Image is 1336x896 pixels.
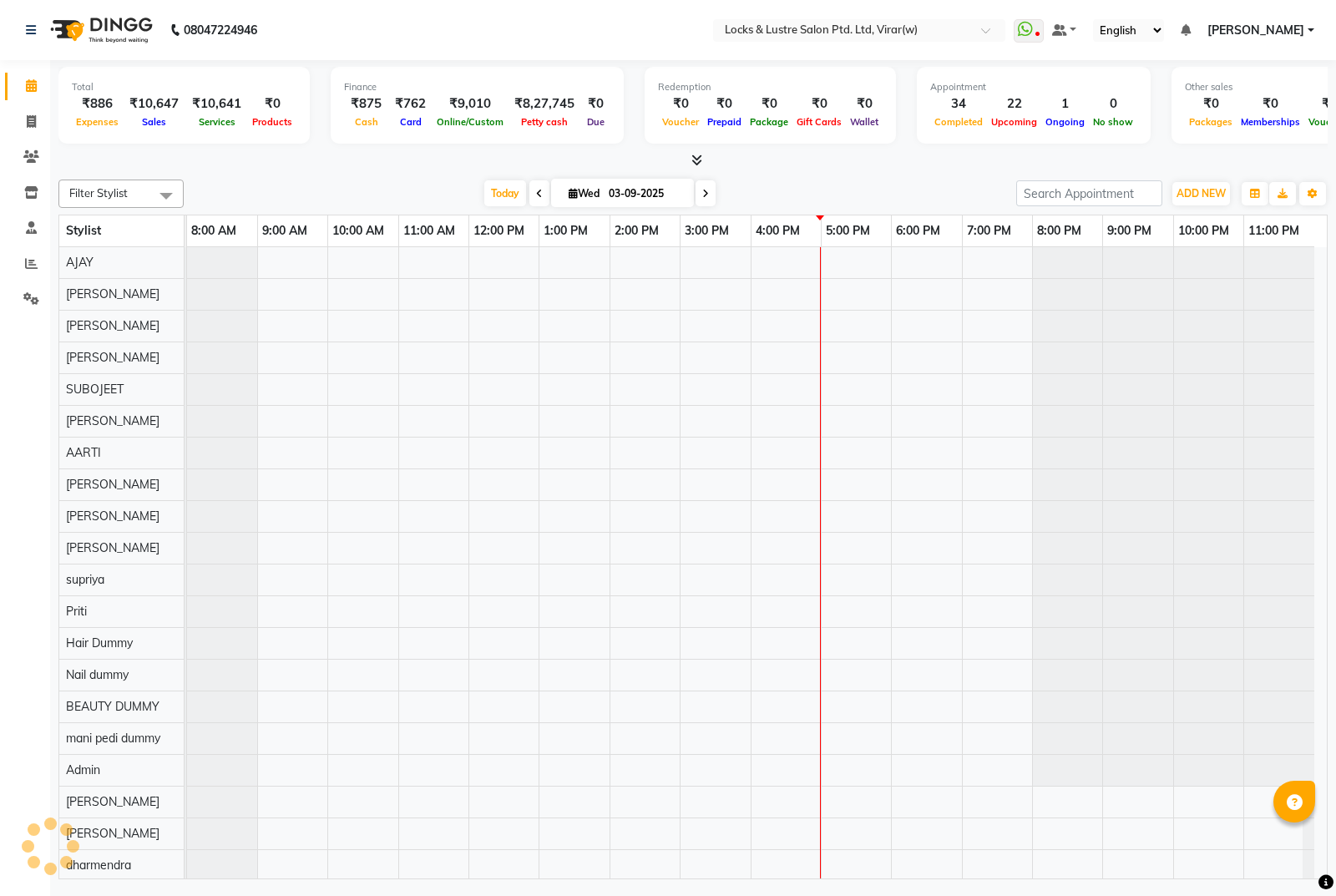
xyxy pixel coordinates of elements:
[66,350,159,365] span: [PERSON_NAME]
[746,116,792,128] span: Package
[1185,94,1237,114] div: ₹0
[1089,116,1137,128] span: No show
[123,94,185,114] div: ₹10,647
[248,94,296,114] div: ₹0
[388,94,433,114] div: ₹762
[344,94,388,114] div: ₹875
[963,219,1015,243] a: 7:00 PM
[72,116,123,128] span: Expenses
[892,219,944,243] a: 6:00 PM
[703,116,746,128] span: Prepaid
[344,80,610,94] div: Finance
[564,187,604,200] span: Wed
[746,94,792,114] div: ₹0
[66,699,159,714] span: BEAUTY DUMMY
[658,80,883,94] div: Redemption
[69,186,128,200] span: Filter Stylist
[658,116,703,128] span: Voucher
[792,116,846,128] span: Gift Cards
[433,94,508,114] div: ₹9,010
[581,94,610,114] div: ₹0
[539,219,592,243] a: 1:00 PM
[751,219,804,243] a: 4:00 PM
[66,604,87,619] span: Priti
[987,116,1041,128] span: Upcoming
[72,80,296,94] div: Total
[43,7,157,53] img: logo
[604,181,687,206] input: 2025-09-03
[66,731,160,746] span: mani pedi dummy
[930,80,1137,94] div: Appointment
[930,94,987,114] div: 34
[1244,219,1303,243] a: 11:00 PM
[1172,182,1230,205] button: ADD NEW
[195,116,240,128] span: Services
[258,219,311,243] a: 9:00 AM
[185,94,248,114] div: ₹10,641
[433,116,508,128] span: Online/Custom
[610,219,663,243] a: 2:00 PM
[66,572,104,587] span: supriya
[66,762,100,777] span: Admin
[66,826,159,841] span: [PERSON_NAME]
[66,477,159,492] span: [PERSON_NAME]
[399,219,459,243] a: 11:00 AM
[1174,219,1233,243] a: 10:00 PM
[1237,94,1304,114] div: ₹0
[66,635,133,650] span: Hair Dummy
[1041,94,1089,114] div: 1
[484,180,526,206] span: Today
[187,219,240,243] a: 8:00 AM
[508,94,581,114] div: ₹8,27,745
[1033,219,1085,243] a: 8:00 PM
[1016,180,1162,206] input: Search Appointment
[1103,219,1156,243] a: 9:00 PM
[66,794,159,809] span: [PERSON_NAME]
[396,116,426,128] span: Card
[66,509,159,524] span: [PERSON_NAME]
[184,7,257,53] b: 08047224946
[66,667,129,682] span: Nail dummy
[1237,116,1304,128] span: Memberships
[792,94,846,114] div: ₹0
[351,116,382,128] span: Cash
[517,116,572,128] span: Petty cash
[469,219,529,243] a: 12:00 PM
[658,94,703,114] div: ₹0
[987,94,1041,114] div: 22
[248,116,296,128] span: Products
[66,255,94,270] span: AJAY
[822,219,874,243] a: 5:00 PM
[1089,94,1137,114] div: 0
[66,445,101,460] span: AARTI
[72,94,123,114] div: ₹886
[328,219,388,243] a: 10:00 AM
[846,116,883,128] span: Wallet
[66,318,159,333] span: [PERSON_NAME]
[66,540,159,555] span: [PERSON_NAME]
[66,858,131,873] span: dharmendra
[846,94,883,114] div: ₹0
[583,116,609,128] span: Due
[1207,22,1304,39] span: [PERSON_NAME]
[681,219,733,243] a: 3:00 PM
[1185,116,1237,128] span: Packages
[1177,187,1226,200] span: ADD NEW
[703,94,746,114] div: ₹0
[66,382,124,397] span: SUBOJEET
[66,286,159,301] span: [PERSON_NAME]
[1041,116,1089,128] span: Ongoing
[138,116,170,128] span: Sales
[66,223,101,238] span: Stylist
[930,116,987,128] span: Completed
[66,413,159,428] span: [PERSON_NAME]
